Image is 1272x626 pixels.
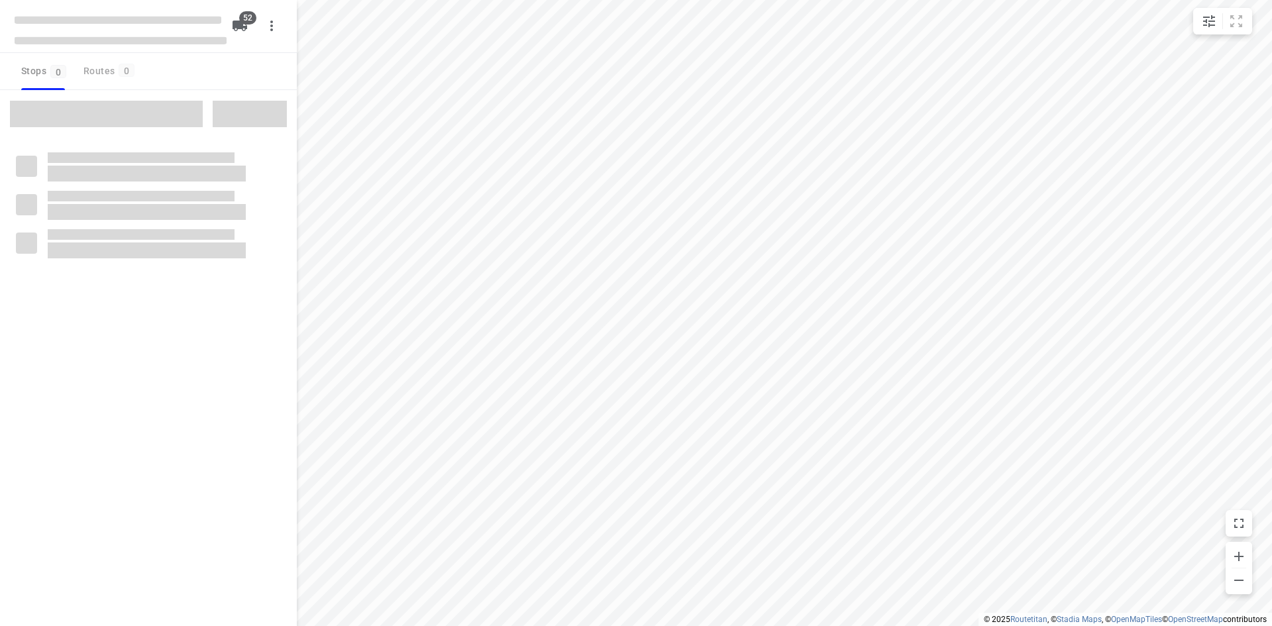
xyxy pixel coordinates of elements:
div: small contained button group [1193,8,1252,34]
li: © 2025 , © , © © contributors [984,615,1267,624]
a: OpenMapTiles [1111,615,1162,624]
a: Routetitan [1010,615,1047,624]
a: OpenStreetMap [1168,615,1223,624]
a: Stadia Maps [1057,615,1102,624]
button: Map settings [1196,8,1222,34]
